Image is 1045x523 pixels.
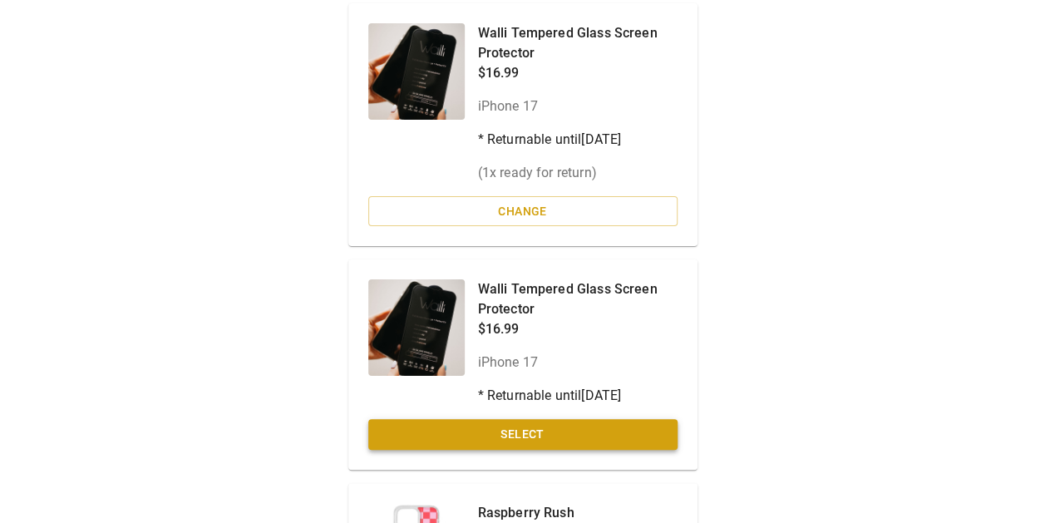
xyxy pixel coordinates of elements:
[478,279,678,319] p: Walli Tempered Glass Screen Protector
[478,386,678,406] p: * Returnable until [DATE]
[478,23,678,63] p: Walli Tempered Glass Screen Protector
[478,163,678,183] p: ( 1 x ready for return)
[478,63,678,83] p: $16.99
[478,130,678,150] p: * Returnable until [DATE]
[368,196,678,227] button: Change
[368,419,678,450] button: Select
[478,503,622,523] p: Raspberry Rush
[478,353,678,373] p: iPhone 17
[478,96,678,116] p: iPhone 17
[478,319,678,339] p: $16.99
